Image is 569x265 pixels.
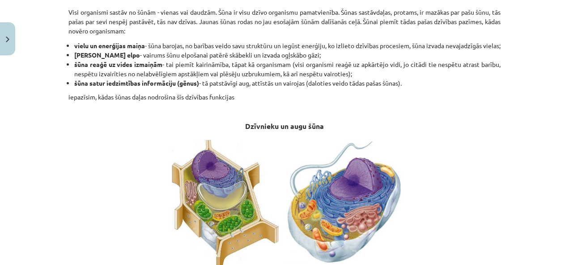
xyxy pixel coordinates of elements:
li: - tai piemīt kairināmība, tāpat kā organismam (visi organismi reaģē uz apkārtējo vidi, jo citādi ... [74,60,501,79]
img: icon-close-lesson-0947bae3869378f0d4975bcd49f059093ad1ed9edebbc8119c70593378902aed.svg [6,37,9,42]
strong: šūna reaģē uz vides izmaiņām [74,60,162,68]
strong: [PERSON_NAME] elpo [74,51,140,59]
strong: šūna satur iedzimtības informāciju (gēnus) [74,79,199,87]
li: - tā patstāvīgi aug, attīstās un vairojas (daloties veido tādas pašas šūnas). [74,79,501,88]
p: iepazīsim, kādas šūnas daļas nodrošina šīs dzīvības funkcijas [68,92,501,102]
li: - šūna barojas, no barības veido savu struktūru un iegūst enerģiju, ko izlieto dzīvības procesiem... [74,41,501,50]
strong: vielu un enerģijas maiņa [74,41,145,50]
li: - vairums šūnu elpošanai patērē skābekli un izvada ogļskābo gāzi; [74,50,501,60]
strong: Dzīvnieku un augu šūna [245,121,324,131]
